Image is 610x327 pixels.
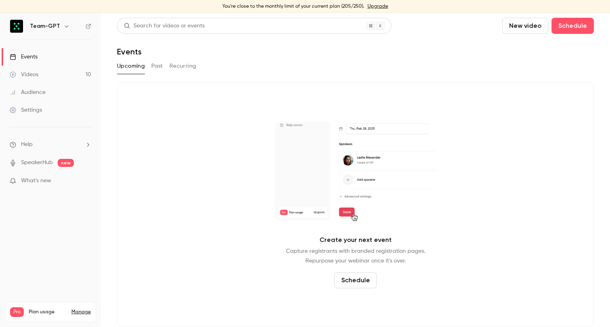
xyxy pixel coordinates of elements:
[502,18,548,34] button: New video
[151,60,163,73] button: Past
[334,272,377,288] button: Schedule
[10,140,91,149] li: help-dropdown-opener
[124,22,205,30] div: Search for videos or events
[58,159,74,167] span: new
[320,235,392,245] p: Create your next event
[10,106,42,114] div: Settings
[21,158,53,167] a: SpeakerHub
[21,177,51,185] span: What's new
[71,309,91,315] a: Manage
[368,3,388,10] a: Upgrade
[30,22,60,30] h6: Team-GPT
[10,88,46,96] div: Audience
[552,18,594,34] button: Schedule
[29,309,67,315] span: Plan usage
[10,53,38,61] div: Events
[169,60,196,73] button: Recurring
[10,71,38,79] div: Videos
[21,140,33,149] span: Help
[10,20,23,33] img: Team-GPT
[286,246,425,266] p: Capture registrants with branded registration pages. Repurpose your webinar once it's over.
[10,307,24,317] span: Pro
[117,47,142,56] h1: Events
[117,60,145,73] button: Upcoming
